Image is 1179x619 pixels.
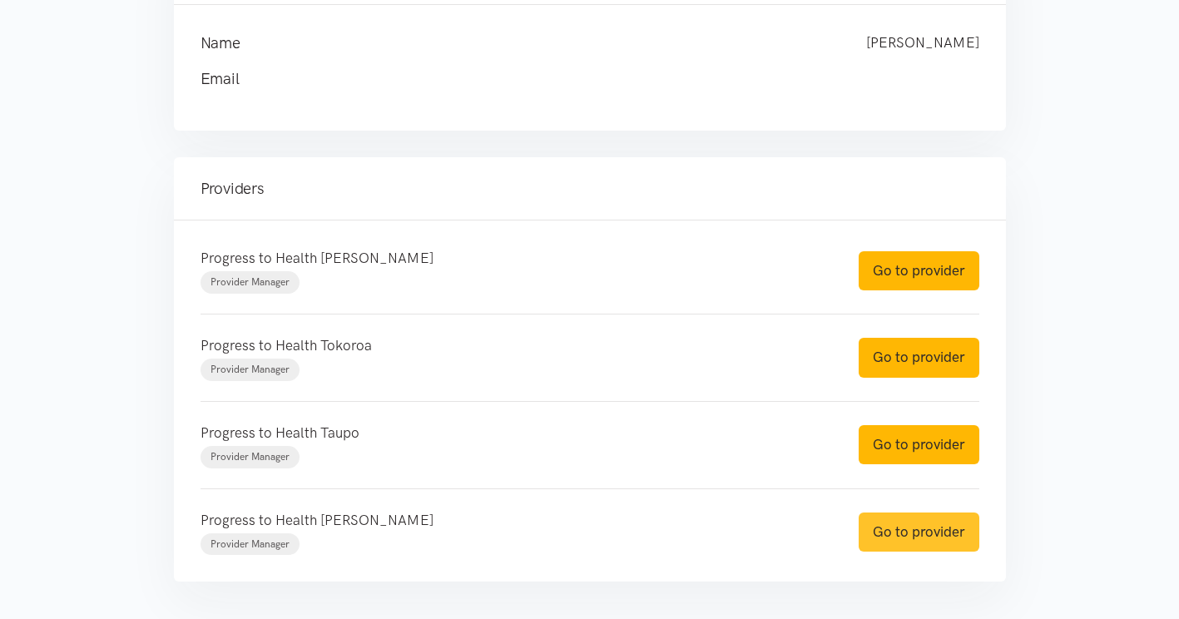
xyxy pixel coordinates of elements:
[211,364,290,375] span: Provider Manager
[211,276,290,288] span: Provider Manager
[201,422,825,444] p: Progress to Health Taupo
[201,177,979,201] h4: Providers
[211,538,290,550] span: Provider Manager
[201,247,825,270] p: Progress to Health [PERSON_NAME]
[201,67,946,91] h4: Email
[859,338,979,377] a: Go to provider
[859,513,979,552] a: Go to provider
[201,334,825,357] p: Progress to Health Tokoroa
[201,509,825,532] p: Progress to Health [PERSON_NAME]
[850,32,996,55] div: [PERSON_NAME]
[201,32,833,55] h4: Name
[211,451,290,463] span: Provider Manager
[859,251,979,290] a: Go to provider
[859,425,979,464] a: Go to provider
